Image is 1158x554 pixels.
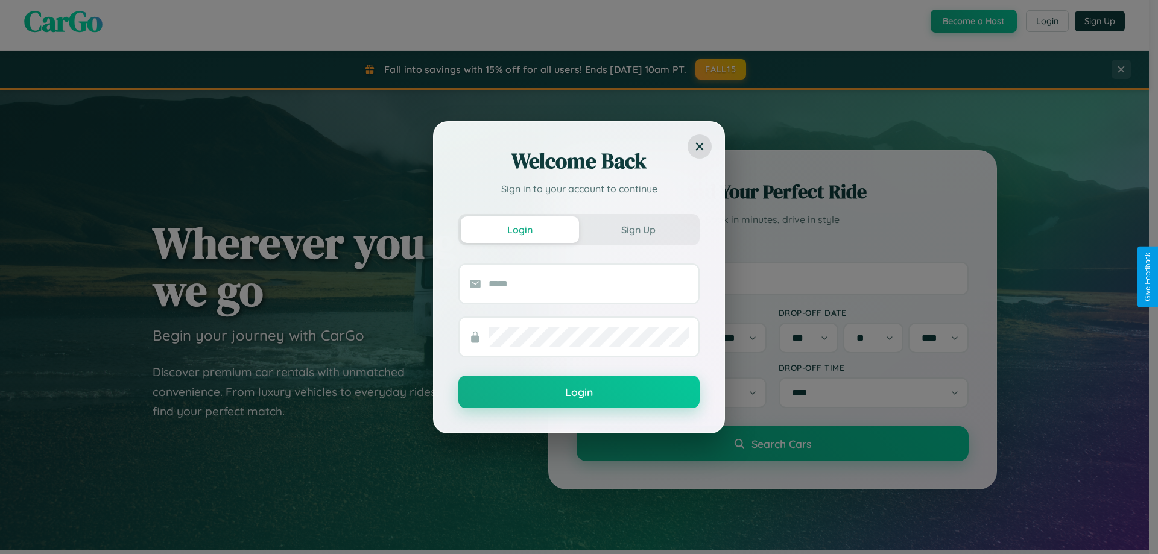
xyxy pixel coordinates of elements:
[458,181,700,196] p: Sign in to your account to continue
[1144,253,1152,301] div: Give Feedback
[579,216,697,243] button: Sign Up
[458,146,700,175] h2: Welcome Back
[458,376,700,408] button: Login
[461,216,579,243] button: Login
